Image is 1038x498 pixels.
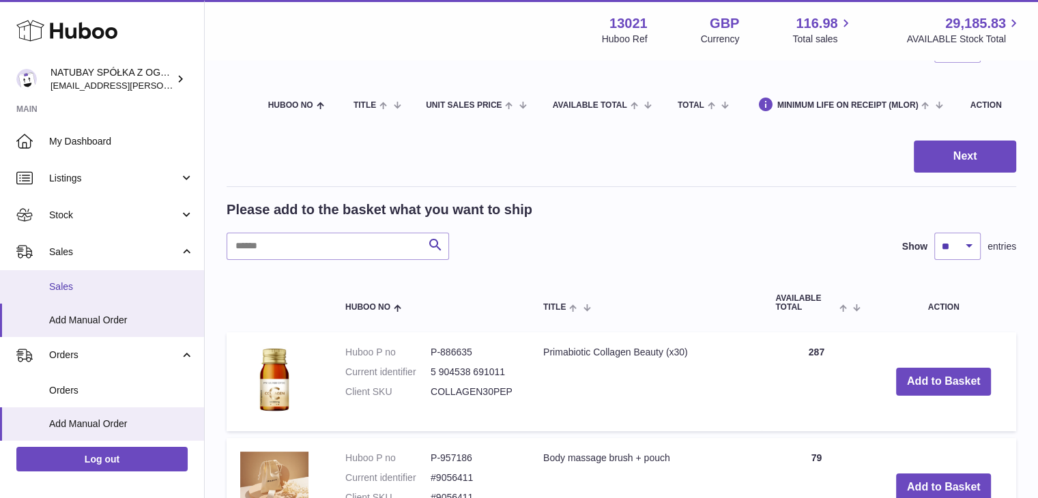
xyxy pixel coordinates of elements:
[914,141,1016,173] button: Next
[345,452,431,465] dt: Huboo P no
[16,69,37,89] img: kacper.antkowski@natubay.pl
[431,452,516,465] dd: P-957186
[945,14,1006,33] span: 29,185.83
[762,332,871,431] td: 287
[268,101,313,110] span: Huboo no
[609,14,648,33] strong: 13021
[775,294,836,312] span: AVAILABLE Total
[970,101,1003,110] div: Action
[796,14,837,33] span: 116.98
[49,418,194,430] span: Add Manual Order
[896,368,992,396] button: Add to Basket
[49,172,179,185] span: Listings
[51,66,173,92] div: NATUBAY SPÓŁKA Z OGRANICZONĄ ODPOWIEDZIALNOŚCIĄ
[51,80,274,91] span: [EMAIL_ADDRESS][PERSON_NAME][DOMAIN_NAME]
[431,385,516,398] dd: COLLAGEN30PEP
[49,384,194,397] span: Orders
[678,101,704,110] span: Total
[345,385,431,398] dt: Client SKU
[871,280,1016,325] th: Action
[701,33,740,46] div: Currency
[227,201,532,219] h2: Please add to the basket what you want to ship
[345,471,431,484] dt: Current identifier
[792,14,853,46] a: 116.98 Total sales
[345,366,431,379] dt: Current identifier
[49,246,179,259] span: Sales
[530,332,762,431] td: Primabiotic Collagen Beauty (x30)
[354,101,376,110] span: Title
[49,280,194,293] span: Sales
[987,240,1016,253] span: entries
[710,14,739,33] strong: GBP
[906,14,1022,46] a: 29,185.83 AVAILABLE Stock Total
[553,101,627,110] span: AVAILABLE Total
[602,33,648,46] div: Huboo Ref
[792,33,853,46] span: Total sales
[240,346,308,414] img: Primabiotic Collagen Beauty (x30)
[345,346,431,359] dt: Huboo P no
[431,471,516,484] dd: #9056411
[906,33,1022,46] span: AVAILABLE Stock Total
[49,209,179,222] span: Stock
[902,240,927,253] label: Show
[426,101,502,110] span: Unit Sales Price
[49,349,179,362] span: Orders
[49,314,194,327] span: Add Manual Order
[543,303,566,312] span: Title
[777,101,919,110] span: Minimum Life On Receipt (MLOR)
[345,303,390,312] span: Huboo no
[431,366,516,379] dd: 5 904538 691011
[49,135,194,148] span: My Dashboard
[16,447,188,471] a: Log out
[431,346,516,359] dd: P-886635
